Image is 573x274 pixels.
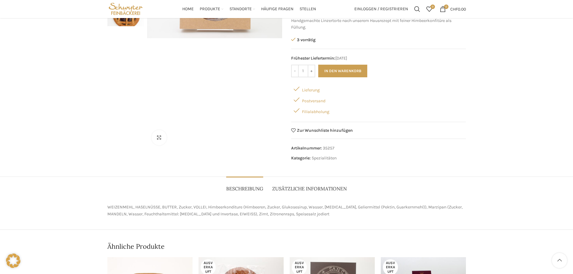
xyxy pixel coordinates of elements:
[200,6,220,12] span: Produkte
[291,55,466,62] span: [DATE]
[107,6,144,11] a: Site logo
[107,204,466,217] p: WEIZENMEHL, HASELNÜSSE, BUTTER, Zucker, VOLLEI, Himbeerkonditure (Himbeeren, Zucker, Glukosesirup...
[182,6,194,12] span: Home
[291,65,299,77] input: -
[351,3,411,15] a: Einloggen / Registrieren
[300,3,316,15] a: Stellen
[423,3,435,15] div: Meine Wunschliste
[291,155,311,161] span: Kategorie:
[354,7,408,11] span: Einloggen / Registrieren
[291,37,466,43] p: 3 vorrätig
[182,3,194,15] a: Home
[200,3,223,15] a: Produkte
[430,5,435,9] span: 0
[291,105,466,116] div: Filialabholung
[450,6,466,11] bdi: 0.00
[308,65,315,77] input: +
[261,6,294,12] span: Häufige Fragen
[272,186,347,192] span: Zusätzliche Informationen
[312,155,337,161] a: Spezialitäten
[291,83,466,94] div: Lieferung
[297,128,353,133] span: Zur Wunschliste hinzufügen
[299,65,308,77] input: Produktmenge
[318,65,367,77] button: In den Warenkorb
[291,17,466,31] p: Handgemachte Linzertorte nach unserem Hausrezept mit feiner Himbeerkonfitüre als Füllung.
[552,253,567,268] a: Scroll to top button
[230,3,255,15] a: Standorte
[291,128,353,133] a: Zur Wunschliste hinzufügen
[300,6,316,12] span: Stellen
[147,3,351,15] div: Main navigation
[411,3,423,15] a: Suchen
[291,146,322,151] span: Artikelnummer:
[450,6,458,11] span: CHF
[423,3,435,15] a: 0
[291,94,466,105] div: Postversand
[444,5,448,9] span: 0
[291,56,335,61] span: Frühester Liefertermin:
[107,242,165,251] span: Ähnliche Produkte
[323,146,334,151] span: 35257
[226,186,263,192] span: Beschreibung
[230,6,252,12] span: Standorte
[437,3,469,15] a: 0 CHF0.00
[261,3,294,15] a: Häufige Fragen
